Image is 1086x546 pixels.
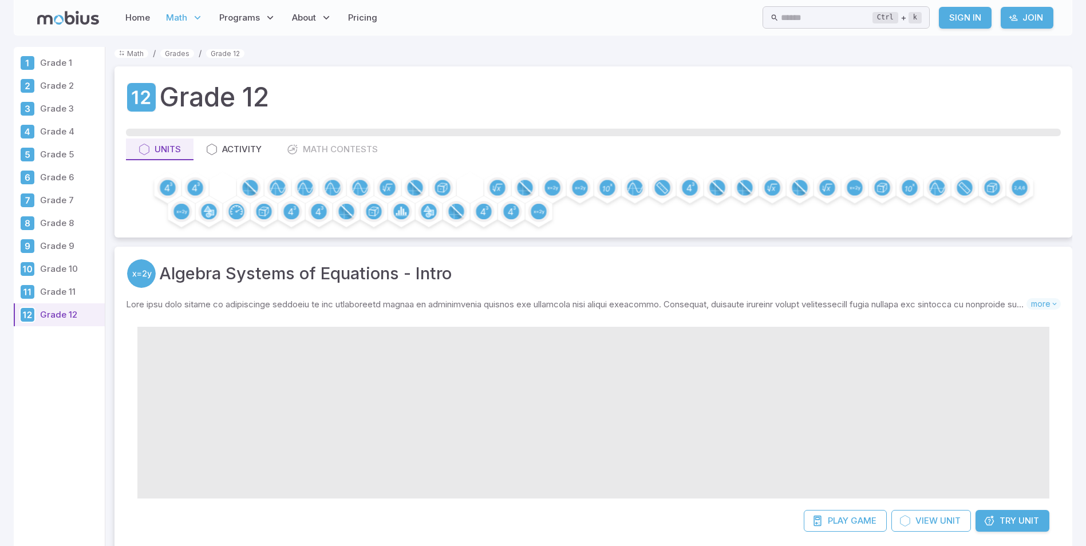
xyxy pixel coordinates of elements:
[40,125,100,138] p: Grade 4
[159,78,269,117] h1: Grade 12
[40,263,100,275] p: Grade 10
[1000,515,1016,527] span: Try
[828,515,848,527] span: Play
[804,510,887,532] a: PlayGame
[872,12,898,23] kbd: Ctrl
[14,74,105,97] a: Grade 2
[40,217,100,230] p: Grade 8
[153,47,156,60] li: /
[159,261,452,286] a: Algebra Systems of Equations - Intro
[872,11,922,25] div: +
[40,80,100,92] p: Grade 2
[40,57,100,69] p: Grade 1
[160,49,194,58] a: Grades
[126,298,1026,311] p: Lore ipsu dolo sitame co adipiscinge seddoeiu te inc utlaboreetd magnaa en adminimvenia quisnos e...
[126,82,157,113] a: Grade 12
[19,284,35,300] div: Grade 11
[19,101,35,117] div: Grade 3
[19,147,35,163] div: Grade 5
[14,258,105,280] a: Grade 10
[891,510,971,532] a: ViewUnit
[19,307,35,323] div: Grade 12
[14,212,105,235] a: Grade 8
[14,52,105,74] a: Grade 1
[976,510,1049,532] a: TryUnit
[19,169,35,185] div: Grade 6
[939,7,992,29] a: Sign In
[940,515,961,527] span: Unit
[345,5,381,31] a: Pricing
[199,47,202,60] li: /
[19,261,35,277] div: Grade 10
[19,192,35,208] div: Grade 7
[14,303,105,326] a: Grade 12
[40,286,100,298] p: Grade 11
[14,143,105,166] a: Grade 5
[40,308,100,321] p: Grade 12
[909,12,922,23] kbd: k
[122,5,153,31] a: Home
[19,215,35,231] div: Grade 8
[40,171,100,184] p: Grade 6
[19,78,35,94] div: Grade 2
[206,49,244,58] a: Grade 12
[14,280,105,303] a: Grade 11
[14,120,105,143] a: Grade 4
[14,97,105,120] a: Grade 3
[126,258,157,289] a: Algebra
[40,148,100,161] p: Grade 5
[915,515,938,527] span: View
[14,189,105,212] a: Grade 7
[40,194,100,207] p: Grade 7
[1001,7,1053,29] a: Join
[1018,515,1039,527] span: Unit
[292,11,316,24] span: About
[14,166,105,189] a: Grade 6
[114,47,1072,60] nav: breadcrumb
[851,515,876,527] span: Game
[40,102,100,115] p: Grade 3
[166,11,187,24] span: Math
[114,49,148,58] a: Math
[206,143,262,156] div: Activity
[19,124,35,140] div: Grade 4
[139,143,181,156] div: Units
[19,238,35,254] div: Grade 9
[219,11,260,24] span: Programs
[14,235,105,258] a: Grade 9
[40,240,100,252] p: Grade 9
[19,55,35,71] div: Grade 1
